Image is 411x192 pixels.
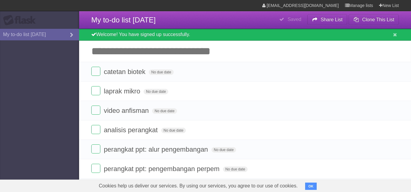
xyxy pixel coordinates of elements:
button: Clone This List [349,14,399,25]
label: Done [91,67,100,76]
span: No due date [211,147,236,153]
span: No due date [149,69,173,75]
button: OK [305,183,317,190]
span: video anfisman [104,107,150,114]
span: My to-do list [DATE] [91,16,156,24]
span: No due date [161,128,186,133]
div: Welcome! You have signed up successfully. [79,29,411,41]
button: Share List [307,14,347,25]
span: catetan biotek [104,68,147,76]
b: Clone This List [362,17,394,22]
span: No due date [223,167,248,172]
b: Share List [321,17,343,22]
label: Done [91,106,100,115]
span: analisis perangkat [104,126,159,134]
span: Cookies help us deliver our services. By using our services, you agree to our use of cookies. [93,180,304,192]
b: Saved [287,17,301,22]
label: Done [91,144,100,153]
span: No due date [144,89,168,94]
span: laprak mikro [104,87,142,95]
label: Done [91,125,100,134]
div: Flask [3,15,40,26]
label: Done [91,164,100,173]
label: Done [91,86,100,95]
span: perangkat ppt: pengembangan perpem [104,165,221,173]
span: perangkat ppt: alur pengembangan [104,146,209,153]
span: No due date [152,108,177,114]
